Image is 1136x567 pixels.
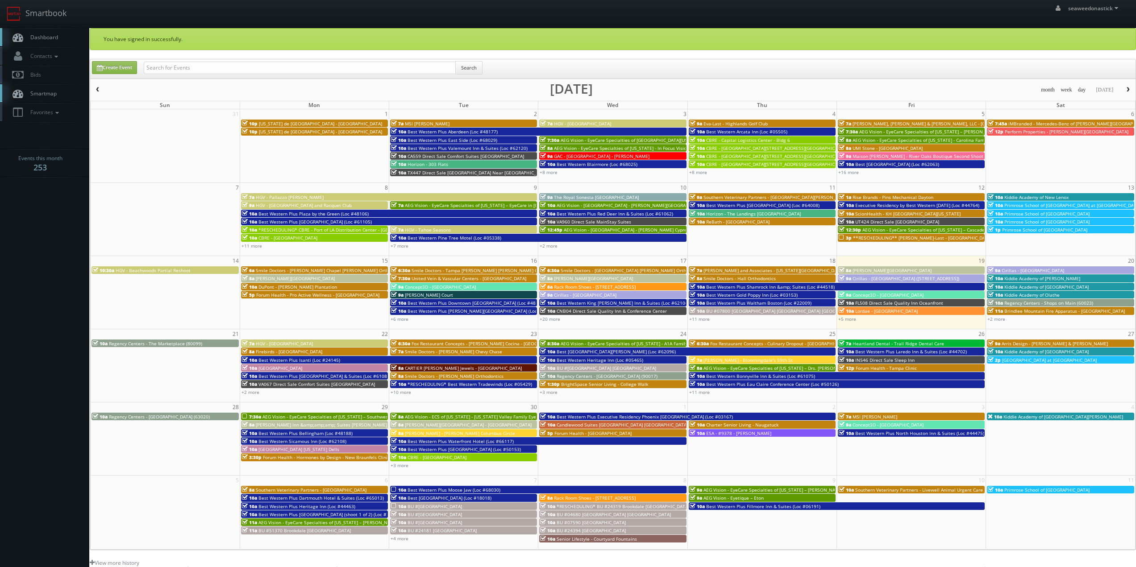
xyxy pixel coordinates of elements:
span: 8a [242,348,254,355]
span: 10a [391,300,406,306]
span: 6a [242,267,254,273]
span: AEG Vision - EyeCare Specialties of [US_STATE] - In Focus Vision Center [554,145,705,151]
span: Smile Doctors - [PERSON_NAME] Orthodontics [405,373,504,379]
span: Arris Design - [PERSON_NAME] & [PERSON_NAME] [1002,340,1108,347]
a: +11 more [689,316,710,322]
span: CBRE - [GEOGRAPHIC_DATA][STREET_ADDRESS][GEOGRAPHIC_DATA] [706,145,849,151]
span: Best Western Plus Plaza by the Green (Loc #48106) [258,211,369,217]
span: 10:30a [92,267,114,273]
span: Forum Health - Tampa Clinic [856,365,917,371]
span: HGV - Pallazzo [PERSON_NAME] [256,194,324,200]
span: 10a [391,381,406,387]
input: Search for Events [144,62,456,74]
span: 10a [988,219,1003,225]
span: [PERSON_NAME] - Bloomingdale's 59th St [703,357,793,363]
span: 10a [988,348,1003,355]
span: 10a [92,340,108,347]
span: Best Western Plus [PERSON_NAME][GEOGRAPHIC_DATA] (Loc #66006) [408,308,556,314]
span: Concept3D - [GEOGRAPHIC_DATA] [853,292,924,298]
span: Charter Senior Living - Naugatuck [706,422,778,428]
span: [PERSON_NAME][GEOGRAPHIC_DATA] - [GEOGRAPHIC_DATA] [405,422,532,428]
span: 10a [540,300,555,306]
span: 10a [540,365,555,371]
span: 10a [690,219,705,225]
span: ScionHealth - KH [GEOGRAPHIC_DATA][US_STATE] [855,211,961,217]
span: 7a [391,120,404,127]
span: 10a [540,308,555,314]
span: 6:30a [391,267,410,273]
span: 1a [839,194,851,200]
span: Regency Centers - The Marketplace (80099) [109,340,202,347]
span: 10a [839,357,854,363]
span: 10a [540,211,555,217]
span: [PERSON_NAME] Court [405,292,453,298]
a: +8 more [689,169,707,175]
span: Best Western Plus Bellingham (Loc #48188) [258,430,353,436]
span: [PERSON_NAME][GEOGRAPHIC_DATA] [853,267,932,273]
span: Best Western Bonnyville Inn & Suites (Loc #61075) [706,373,815,379]
span: AEG Vision - EyeCare Specialties of [US_STATE] – Southwest Orlando Eye Care [262,414,429,420]
span: Kiddie Academy of New Lenox [1004,194,1069,200]
span: 10a [690,422,705,428]
span: 10a [690,284,705,290]
span: TX447 Direct Sale [GEOGRAPHIC_DATA] Near [GEOGRAPHIC_DATA] [408,170,548,176]
span: 3p [839,235,852,241]
span: Candlewood Suites [GEOGRAPHIC_DATA] [GEOGRAPHIC_DATA] [557,422,688,428]
span: Cirillas - [GEOGRAPHIC_DATA] [554,292,616,298]
span: 7a [690,267,702,273]
span: Cirillas - [GEOGRAPHIC_DATA] [1002,267,1064,273]
span: Forum Health - Pro Active Wellness - [GEOGRAPHIC_DATA] [256,292,379,298]
span: [PERSON_NAME] and Associates - [US_STATE][GEOGRAPHIC_DATA] [703,267,844,273]
span: 10a [839,211,854,217]
span: VA067 Direct Sale Comfort Suites [GEOGRAPHIC_DATA] [258,381,375,387]
span: 10a [839,202,854,208]
span: 10p [242,120,258,127]
span: Eva-Last - Highlands Golf Club [703,120,768,127]
span: 8:30a [540,340,559,347]
span: 7a [839,120,851,127]
span: 10p [242,128,258,135]
span: Favorites [26,108,61,116]
span: 9a [988,267,1000,273]
a: +20 more [540,316,560,322]
span: 7a [839,414,851,420]
span: 10a [690,202,705,208]
span: 10a [839,348,854,355]
span: BU #07800 [GEOGRAPHIC_DATA] [GEOGRAPHIC_DATA] [GEOGRAPHIC_DATA] [706,308,866,314]
span: 6:30a [540,267,559,273]
span: Fox Restaurant Concepts - [PERSON_NAME] Cocina - [GEOGRAPHIC_DATA] [412,340,567,347]
span: CBRE - [GEOGRAPHIC_DATA][STREET_ADDRESS][GEOGRAPHIC_DATA] [706,161,849,167]
span: [US_STATE] de [GEOGRAPHIC_DATA] - [GEOGRAPHIC_DATA] [259,128,382,135]
span: [PERSON_NAME][GEOGRAPHIC_DATA] [554,275,633,281]
a: +10 more [391,389,411,395]
span: AEG Vision - EyeCare Specialties of [US_STATE] - Carolina Family Vision [853,137,1003,143]
a: +2 more [987,316,1005,322]
span: 7a [540,120,553,127]
span: 10a [540,219,555,225]
span: Best Western Plus Eau Claire Conference Center (Loc #50126) [706,381,839,387]
span: Smile Doctors - [PERSON_NAME] Chevy Chase [405,348,502,355]
span: 10a [242,284,257,290]
span: [GEOGRAPHIC_DATA] [258,365,302,371]
span: 9a [690,194,702,200]
span: 10a [391,170,406,176]
span: 9a [540,292,553,298]
span: 10a [690,308,705,314]
span: 10a [690,145,705,151]
span: 10a [242,365,257,371]
span: [PERSON_NAME], [PERSON_NAME] & [PERSON_NAME], LLC - [GEOGRAPHIC_DATA] [853,120,1024,127]
span: 8a [391,422,404,428]
span: ESA - #9378 - [PERSON_NAME] [706,430,771,436]
span: 7:45a [988,120,1007,127]
span: Regency Centers - [GEOGRAPHIC_DATA] (63020) [109,414,210,420]
span: 6:30a [391,340,410,347]
span: Best Western Plus Executive Residency Phoenix [GEOGRAPHIC_DATA] (Loc #03167) [557,414,733,420]
span: [US_STATE] de [GEOGRAPHIC_DATA] - [GEOGRAPHIC_DATA] [259,120,382,127]
span: 10a [242,235,257,241]
span: 12:45p [540,227,562,233]
span: Smile Doctors - Hall Orthodontics [703,275,776,281]
span: BU #[GEOGRAPHIC_DATA] [GEOGRAPHIC_DATA] [557,365,656,371]
a: +2 more [241,389,259,395]
span: 5p [242,292,255,298]
span: CARTIER [PERSON_NAME] Jewels - [GEOGRAPHIC_DATA] [405,365,522,371]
